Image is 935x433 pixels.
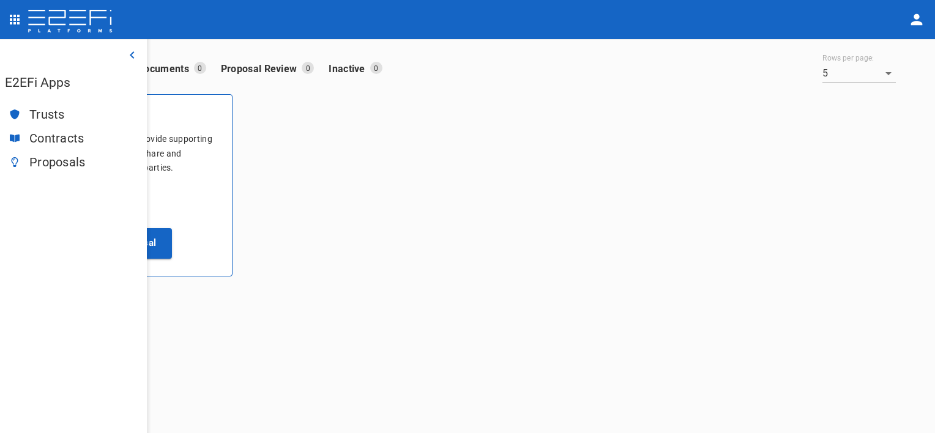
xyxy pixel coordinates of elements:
[822,53,874,64] label: Rows per page:
[329,62,370,76] p: Inactive
[29,131,137,146] span: Contracts
[29,108,137,122] span: Trusts
[822,64,896,83] div: 5
[29,155,137,169] span: Proposals
[194,62,206,74] p: 0
[302,62,314,74] p: 0
[221,62,302,76] p: Proposal Review
[370,62,382,74] p: 0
